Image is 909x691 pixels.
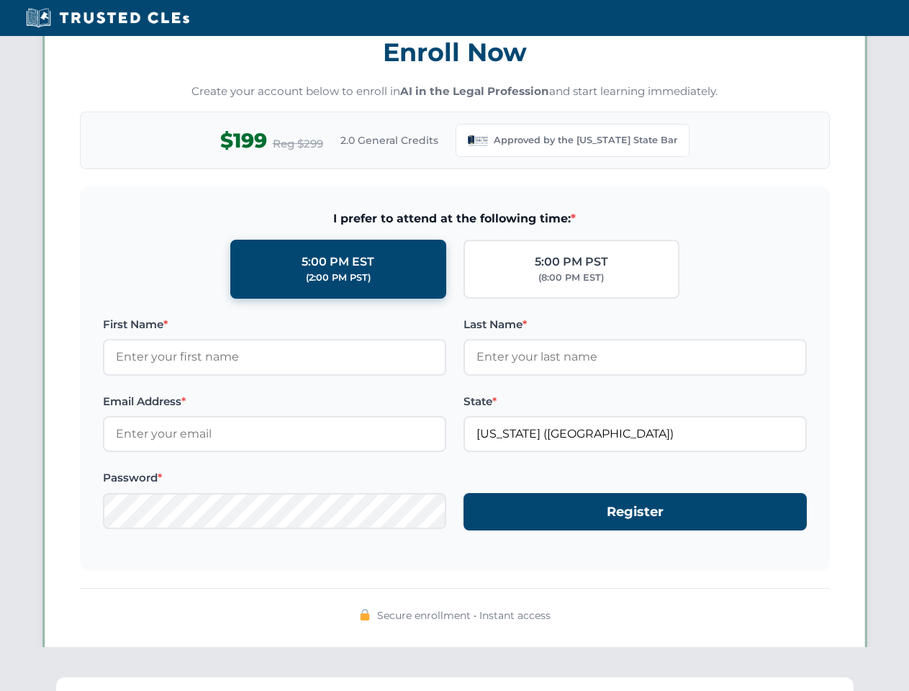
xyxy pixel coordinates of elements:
[494,133,677,148] span: Approved by the [US_STATE] State Bar
[103,416,446,452] input: Enter your email
[306,271,371,285] div: (2:00 PM PST)
[468,130,488,150] img: Louisiana State Bar
[103,393,446,410] label: Email Address
[463,416,807,452] input: Louisiana (LA)
[463,339,807,375] input: Enter your last name
[463,393,807,410] label: State
[463,493,807,531] button: Register
[538,271,604,285] div: (8:00 PM EST)
[80,83,830,100] p: Create your account below to enroll in and start learning immediately.
[103,469,446,487] label: Password
[463,316,807,333] label: Last Name
[103,209,807,228] span: I prefer to attend at the following time:
[22,7,194,29] img: Trusted CLEs
[400,84,549,98] strong: AI in the Legal Profession
[340,132,438,148] span: 2.0 General Credits
[103,316,446,333] label: First Name
[377,608,551,623] span: Secure enrollment • Instant access
[80,30,830,75] h3: Enroll Now
[103,339,446,375] input: Enter your first name
[535,253,608,271] div: 5:00 PM PST
[273,135,323,153] span: Reg $299
[220,125,267,157] span: $199
[302,253,374,271] div: 5:00 PM EST
[359,609,371,620] img: 🔒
